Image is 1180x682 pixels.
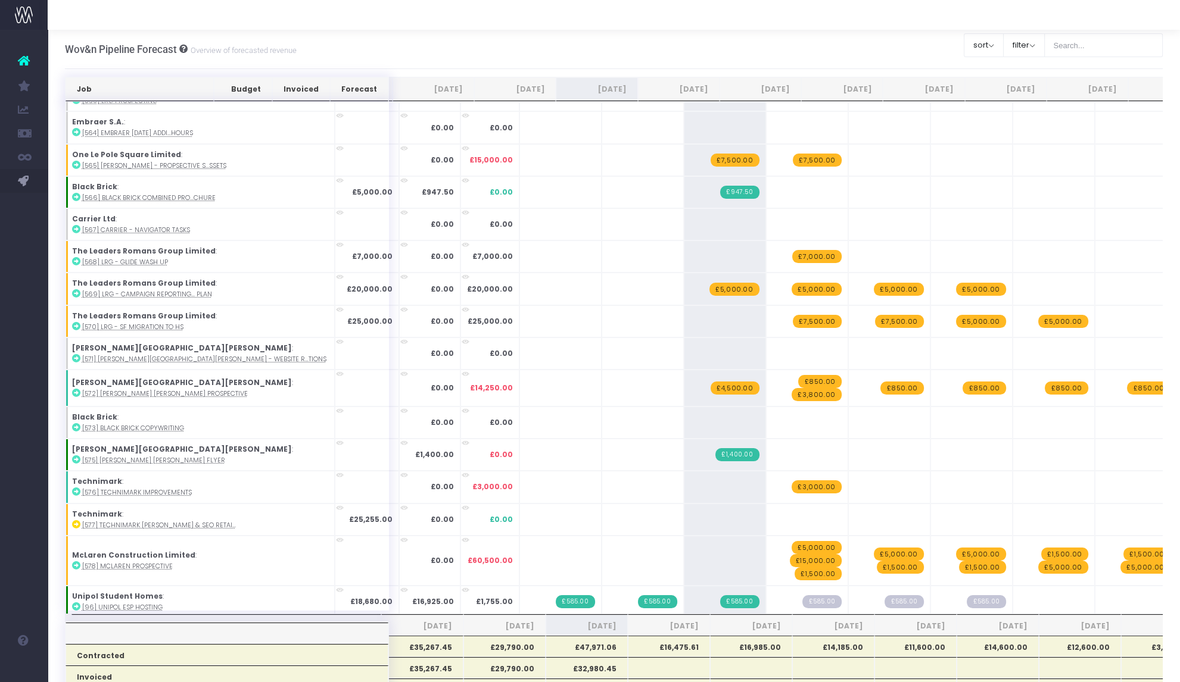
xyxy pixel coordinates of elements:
span: £25,000.00 [468,316,513,327]
th: Contracted [66,644,388,665]
td: : [66,471,335,503]
img: images/default_profile_image.png [15,658,33,676]
span: [DATE] [639,621,699,631]
span: £0.00 [490,219,513,230]
td: : [66,240,335,273]
strong: Black Brick [72,412,117,422]
span: wayahead Revenue Forecast Item [1127,381,1170,395]
span: wayahead Revenue Forecast Item [874,283,923,296]
abbr: [569] LRG - Campaign reporting & imporvement plan [82,290,212,299]
span: wayahead Revenue Forecast Item [711,381,759,395]
span: wayahead Revenue Forecast Item [790,554,842,567]
th: Sep 25: activate to sort column ascending [638,77,720,101]
span: wayahead Revenue Forecast Item [711,154,759,167]
span: wayahead Revenue Forecast Item [1120,561,1170,574]
span: £0.00 [490,449,513,460]
span: wayahead Revenue Forecast Item [880,381,923,395]
th: Forecast [330,77,388,101]
abbr: [572] langham hall prospective [82,389,248,398]
span: £14,250.00 [470,383,513,393]
strong: £0.00 [431,123,454,133]
span: wayahead Revenue Forecast Item [956,283,1005,296]
span: wayahead Revenue Forecast Item [792,541,841,554]
span: wayahead Revenue Forecast Item [793,154,841,167]
strong: £0.00 [431,348,454,358]
span: Streamtime Draft Invoice: null – [96] Unipol ESP Retainer [885,595,923,608]
span: [DATE] [721,621,781,631]
abbr: [576] Technimark Improvements [82,488,192,497]
th: £32,980.45 [546,657,628,678]
span: Streamtime Draft Invoice: null – [96] Unipol ESP Retainer [967,595,1005,608]
td: : [66,370,335,406]
abbr: [566] Black Brick Combined Property Management Brochure [82,193,216,202]
strong: Black Brick [72,182,117,192]
th: Aug 25: activate to sort column ascending [556,77,637,101]
span: Streamtime Invoice: 769 – [566] Black Brick Combined Property Management Brochure [720,186,759,199]
span: [DATE] [557,621,617,631]
td: : [66,273,335,305]
span: £60,500.00 [468,555,513,566]
th: Feb 26: activate to sort column ascending [1047,77,1128,101]
td: : [66,305,335,337]
span: £0.00 [490,348,513,359]
th: £29,790.00 [463,636,546,657]
span: £15,000.00 [469,155,513,165]
span: wayahead Revenue Forecast Item [877,561,923,574]
abbr: [577] Technimark HotJar & SEO retainer [82,521,236,530]
span: Streamtime Invoice: 762 – [96] Unipol ESP Retainer [638,595,677,608]
strong: £0.00 [431,555,454,565]
abbr: [571] Langham Hall - Website rebuild options [82,355,326,364]
span: [DATE] [804,621,863,631]
span: wayahead Revenue Forecast Item [792,250,841,263]
strong: McLaren Construction Limited [72,550,195,560]
span: wayahead Revenue Forecast Item [795,567,841,580]
span: £0.00 [490,187,513,198]
th: Jun 25: activate to sort column ascending [393,77,474,101]
strong: The Leaders Romans Group Limited [72,246,216,256]
span: wayahead Revenue Forecast Item [792,388,841,401]
th: Oct 25: activate to sort column ascending [720,77,801,101]
strong: £0.00 [431,219,454,229]
span: £20,000.00 [467,284,513,295]
span: £0.00 [490,514,513,525]
strong: Technimark [72,509,122,519]
span: Streamtime Invoice: 750 – [96] Unipol ESP Retainer [556,595,594,608]
strong: £20,000.00 [347,284,393,294]
strong: £0.00 [431,251,454,261]
strong: [PERSON_NAME][GEOGRAPHIC_DATA][PERSON_NAME] [72,343,292,353]
span: wayahead Revenue Forecast Item [1038,315,1088,328]
span: [DATE] [475,621,534,631]
th: £35,267.45 [381,636,463,657]
th: Job: activate to sort column ascending [66,77,214,101]
td: : [66,111,335,143]
abbr: [573] Black Brick Copywriting [82,424,184,433]
span: Streamtime Draft Invoice: null – [96] Unipol ESP Retainer [802,595,841,608]
td: : [66,536,335,586]
td: : [66,208,335,240]
strong: The Leaders Romans Group Limited [72,311,216,321]
span: wayahead Revenue Forecast Item [959,561,1005,574]
th: £14,185.00 [792,636,874,657]
strong: £25,255.00 [349,514,393,524]
td: : [66,586,335,618]
span: [DATE] [1050,621,1110,631]
span: £3,000.00 [472,481,513,492]
strong: [PERSON_NAME][GEOGRAPHIC_DATA][PERSON_NAME] [72,444,292,454]
span: wayahead Revenue Forecast Item [709,283,759,296]
abbr: [96] Unipol ESP hosting [82,603,163,612]
span: wayahead Revenue Forecast Item [792,480,841,493]
span: wayahead Revenue Forecast Item [1123,548,1170,561]
td: : [66,439,335,471]
abbr: [578] McLaren Prospective [82,562,173,571]
input: Search... [1044,33,1163,57]
td: : [66,406,335,439]
strong: £5,000.00 [352,187,393,197]
strong: One Le Pole Square Limited [72,149,181,159]
th: Dec 25: activate to sort column ascending [883,77,964,101]
strong: Carrier Ltd [72,214,116,224]
td: : [66,144,335,176]
span: [DATE] [968,621,1028,631]
strong: £0.00 [431,284,454,294]
strong: Embraer S.A. [72,117,124,127]
span: wayahead Revenue Forecast Item [875,315,923,328]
